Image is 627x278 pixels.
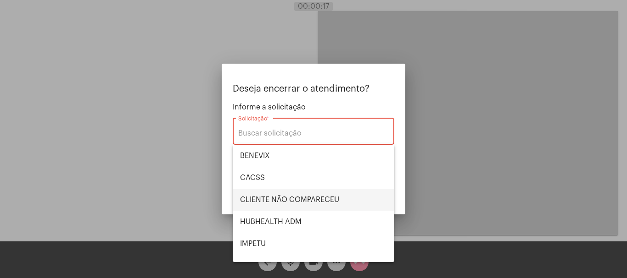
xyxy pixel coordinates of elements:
[240,211,387,233] span: HUBHEALTH ADM
[233,103,394,111] span: Informe a solicitação
[233,84,394,94] p: Deseja encerrar o atendimento?
[240,255,387,277] span: MAXIMED
[240,189,387,211] span: CLIENTE NÃO COMPARECEU
[240,145,387,167] span: BENEVIX
[240,167,387,189] span: CACSS
[240,233,387,255] span: IMPETU
[238,129,389,137] input: Buscar solicitação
